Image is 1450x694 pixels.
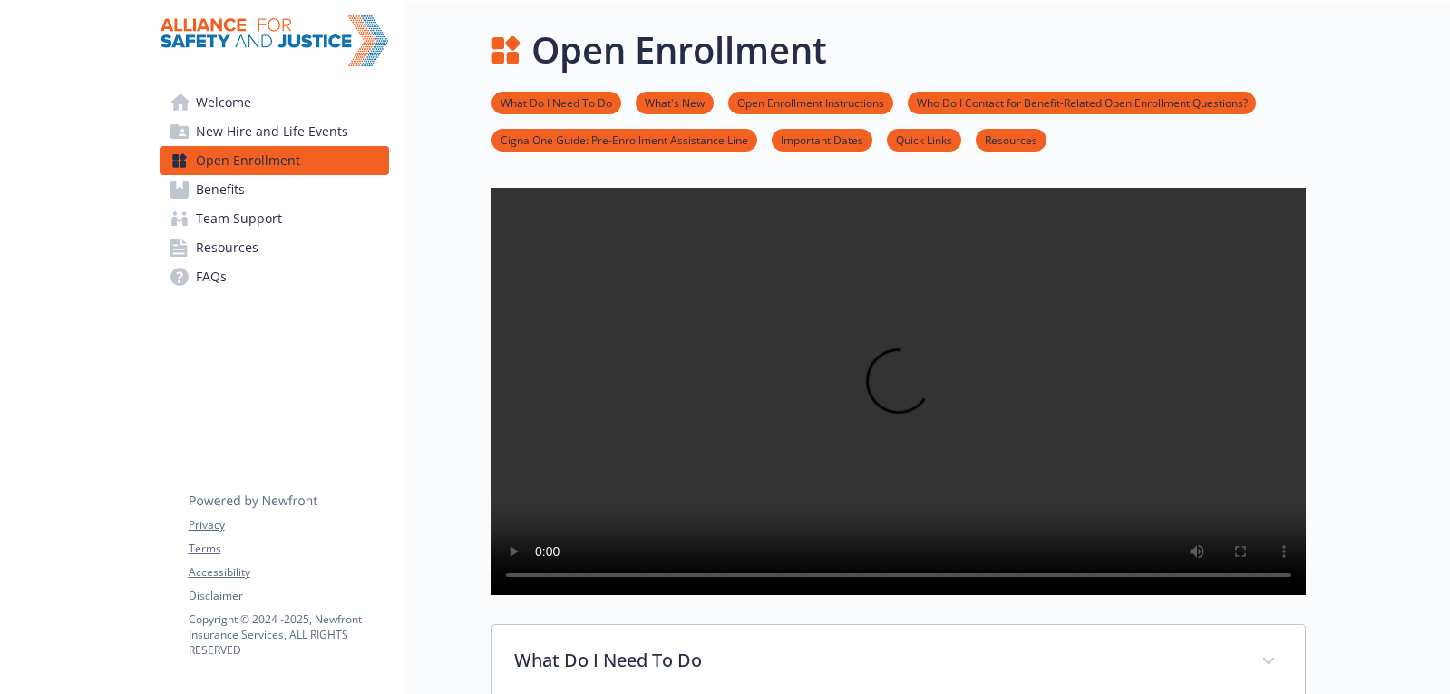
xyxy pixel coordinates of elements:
[196,117,348,146] span: New Hire and Life Events
[160,262,389,291] a: FAQs
[196,204,282,233] span: Team Support
[887,131,961,148] a: Quick Links
[189,588,388,604] a: Disclaimer
[189,564,388,581] a: Accessibility
[189,611,388,658] p: Copyright © 2024 - 2025 , Newfront Insurance Services, ALL RIGHTS RESERVED
[976,131,1046,148] a: Resources
[160,146,389,175] a: Open Enrollment
[514,647,1240,674] p: What Do I Need To Do
[189,517,388,533] a: Privacy
[196,88,251,117] span: Welcome
[772,131,872,148] a: Important Dates
[196,262,227,291] span: FAQs
[160,88,389,117] a: Welcome
[196,175,245,204] span: Benefits
[908,93,1256,111] a: Who Do I Contact for Benefit-Related Open Enrollment Questions?
[196,233,258,262] span: Resources
[160,117,389,146] a: New Hire and Life Events
[160,204,389,233] a: Team Support
[636,93,714,111] a: What's New
[196,146,300,175] span: Open Enrollment
[160,175,389,204] a: Benefits
[531,23,827,77] h1: Open Enrollment
[189,541,388,557] a: Terms
[728,93,893,111] a: Open Enrollment Instructions
[491,131,757,148] a: Cigna One Guide: Pre-Enrollment Assistance Line
[160,233,389,262] a: Resources
[491,93,621,111] a: What Do I Need To Do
